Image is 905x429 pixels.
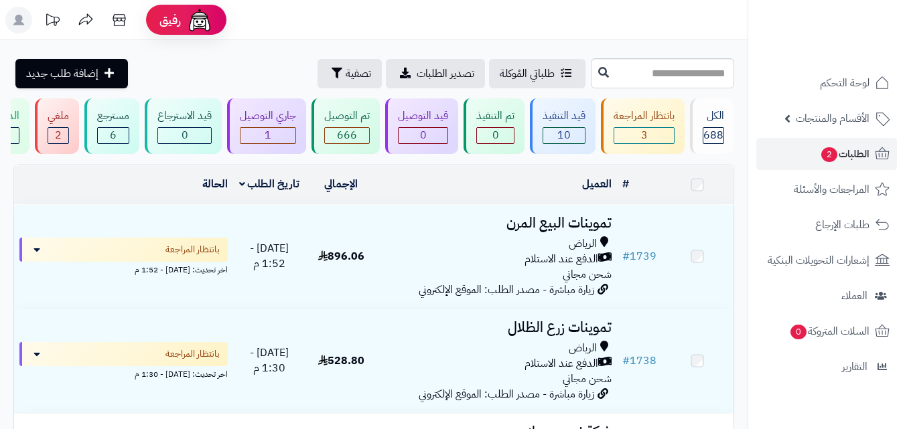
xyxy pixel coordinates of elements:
[19,366,228,380] div: اخر تحديث: [DATE] - 1:30 م
[48,128,68,143] div: 2
[756,351,897,383] a: التقارير
[398,108,448,124] div: قيد التوصيل
[382,98,461,154] a: قيد التوصيل 0
[815,216,869,234] span: طلبات الإرجاع
[55,127,62,143] span: 2
[158,128,211,143] div: 0
[790,324,807,339] span: 0
[110,127,117,143] span: 6
[250,345,289,376] span: [DATE] - 1:30 م
[19,262,228,276] div: اخر تحديث: [DATE] - 1:52 م
[525,356,598,371] span: الدفع عند الاستلام
[97,108,129,124] div: مسترجع
[527,98,598,154] a: قيد التنفيذ 10
[82,98,142,154] a: مسترجع 6
[382,320,612,335] h3: تموينات زرع الظلال
[15,59,128,88] a: إضافة طلب جديد
[525,252,598,267] span: الدفع عند الاستلام
[182,127,188,143] span: 0
[703,108,724,124] div: الكل
[265,127,271,143] span: 1
[622,248,656,264] a: #1739
[492,127,499,143] span: 0
[687,98,737,154] a: الكل688
[399,128,447,143] div: 0
[325,128,369,143] div: 666
[142,98,224,154] a: قيد الاسترجاع 0
[382,216,612,231] h3: تموينات البيع المرن
[98,128,129,143] div: 6
[543,108,585,124] div: قيد التنفيذ
[346,66,371,82] span: تصفية
[598,98,687,154] a: بانتظار المراجعة 3
[240,128,295,143] div: 1
[318,248,364,264] span: 896.06
[563,371,612,387] span: شحن مجاني
[563,266,612,282] span: شحن مجاني
[26,66,98,82] span: إضافة طلب جديد
[337,127,357,143] span: 666
[250,240,289,272] span: [DATE] - 1:52 م
[569,236,597,252] span: الرياض
[240,108,296,124] div: جاري التوصيل
[756,280,897,312] a: العملاء
[820,74,869,92] span: لوحة التحكم
[239,176,300,192] a: تاريخ الطلب
[582,176,612,192] a: العميل
[324,108,370,124] div: تم التوصيل
[36,7,69,37] a: تحديثات المنصة
[202,176,228,192] a: الحالة
[420,127,427,143] span: 0
[794,180,869,199] span: المراجعات والأسئلة
[419,282,594,298] span: زيارة مباشرة - مصدر الطلب: الموقع الإلكتروني
[500,66,555,82] span: طلباتي المُوكلة
[842,357,867,376] span: التقارير
[641,127,648,143] span: 3
[419,386,594,402] span: زيارة مباشرة - مصدر الطلب: الموقع الإلكتروني
[318,353,364,369] span: 528.80
[48,108,69,124] div: ملغي
[324,176,358,192] a: الإجمالي
[614,108,675,124] div: بانتظار المراجعة
[820,145,869,163] span: الطلبات
[159,12,181,28] span: رفيق
[318,59,382,88] button: تصفية
[461,98,527,154] a: تم التنفيذ 0
[821,147,838,162] span: 2
[756,173,897,205] a: المراجعات والأسئلة
[789,322,869,341] span: السلات المتروكة
[557,127,571,143] span: 10
[622,353,630,369] span: #
[768,251,869,270] span: إشعارات التحويلات البنكية
[756,67,897,99] a: لوحة التحكم
[543,128,585,143] div: 10
[186,7,213,33] img: ai-face.png
[614,128,674,143] div: 3
[165,347,220,361] span: بانتظار المراجعة
[32,98,82,154] a: ملغي 2
[814,23,892,52] img: logo-2.png
[165,243,220,256] span: بانتظار المراجعة
[477,128,514,143] div: 0
[756,138,897,170] a: الطلبات2
[622,176,629,192] a: #
[417,66,474,82] span: تصدير الطلبات
[622,248,630,264] span: #
[756,315,897,347] a: السلات المتروكة0
[224,98,309,154] a: جاري التوصيل 1
[756,209,897,241] a: طلبات الإرجاع
[756,244,897,276] a: إشعارات التحويلات البنكية
[386,59,485,88] a: تصدير الطلبات
[569,341,597,356] span: الرياض
[476,108,514,124] div: تم التنفيذ
[489,59,585,88] a: طلباتي المُوكلة
[622,353,656,369] a: #1738
[157,108,212,124] div: قيد الاسترجاع
[703,127,723,143] span: 688
[309,98,382,154] a: تم التوصيل 666
[841,286,867,305] span: العملاء
[796,109,869,128] span: الأقسام والمنتجات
